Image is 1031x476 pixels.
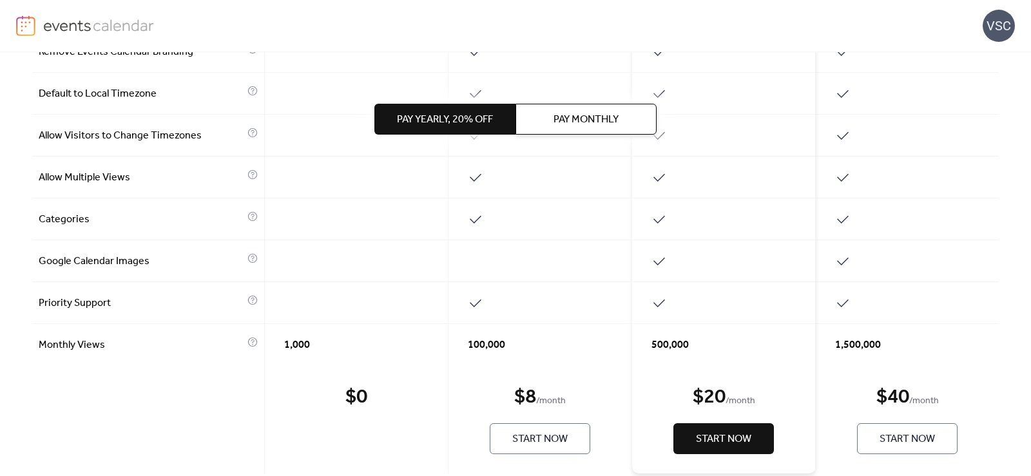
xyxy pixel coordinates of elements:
span: 100,000 [468,338,505,353]
div: $ 20 [693,385,726,410]
span: Remove Events Calendar Branding [39,44,244,60]
span: Default to Local Timezone [39,86,244,102]
span: Monthly Views [39,338,244,353]
div: VSC [983,10,1015,42]
button: Start Now [673,423,774,454]
span: 1,000 [284,338,310,353]
span: Priority Support [39,296,244,311]
button: Start Now [857,423,958,454]
img: logo-type [43,15,155,35]
div: $ 40 [876,385,909,410]
span: 1,500,000 [835,338,881,353]
span: / month [536,394,566,409]
button: Start Now [490,423,590,454]
div: $ 0 [345,385,367,410]
span: Categories [39,212,244,227]
span: / month [909,394,939,409]
span: Pay Monthly [554,112,619,128]
span: Start Now [880,432,935,447]
span: / month [726,394,755,409]
button: Pay Monthly [515,104,657,135]
span: Pay Yearly, 20% off [397,112,493,128]
span: Start Now [696,432,751,447]
span: Google Calendar Images [39,254,244,269]
span: Allow Multiple Views [39,170,244,186]
button: Pay Yearly, 20% off [374,104,515,135]
span: Start Now [512,432,568,447]
div: $ 8 [514,385,536,410]
span: Allow Visitors to Change Timezones [39,128,244,144]
span: 500,000 [651,338,689,353]
img: logo [16,15,35,36]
